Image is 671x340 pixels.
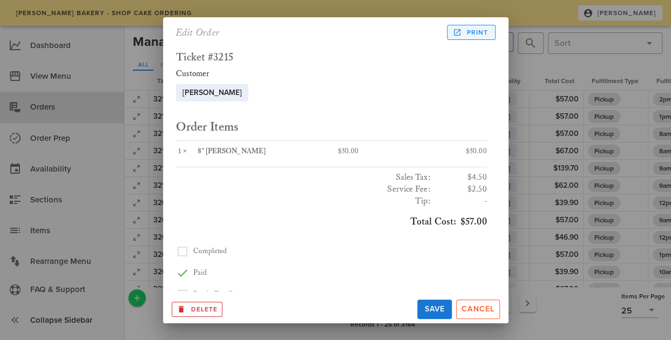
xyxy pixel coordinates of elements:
span: Completed [193,247,227,256]
span: [PERSON_NAME] [182,84,242,101]
span: Print [455,28,488,37]
h2: Ticket #3215 [176,52,487,64]
span: 1 [176,147,183,156]
h3: - [435,195,487,207]
button: Save [417,300,452,319]
h3: $4.50 [435,172,487,183]
h3: $57.00 [176,216,487,228]
div: 8" [PERSON_NAME] [198,147,324,157]
button: Archive this Record? [172,302,223,317]
h3: Sales Tax: [176,172,431,183]
div: Customer [176,68,487,80]
span: Cancel [461,304,495,314]
div: × [176,147,198,157]
h2: Order Items [176,119,487,136]
h3: Service Fee: [176,183,431,195]
div: $50.00 [409,141,487,163]
div: $50.00 [331,141,409,163]
span: Paid [193,268,207,277]
h3: Tip: [176,195,431,207]
h3: $2.50 [435,183,487,195]
span: Total Cost: [410,216,456,228]
a: Print [447,25,495,40]
span: Ready For Guest [193,290,245,299]
button: Cancel [456,300,500,319]
h2: Edit Order [176,24,220,41]
span: Save [422,304,448,314]
span: Delete [177,304,218,314]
